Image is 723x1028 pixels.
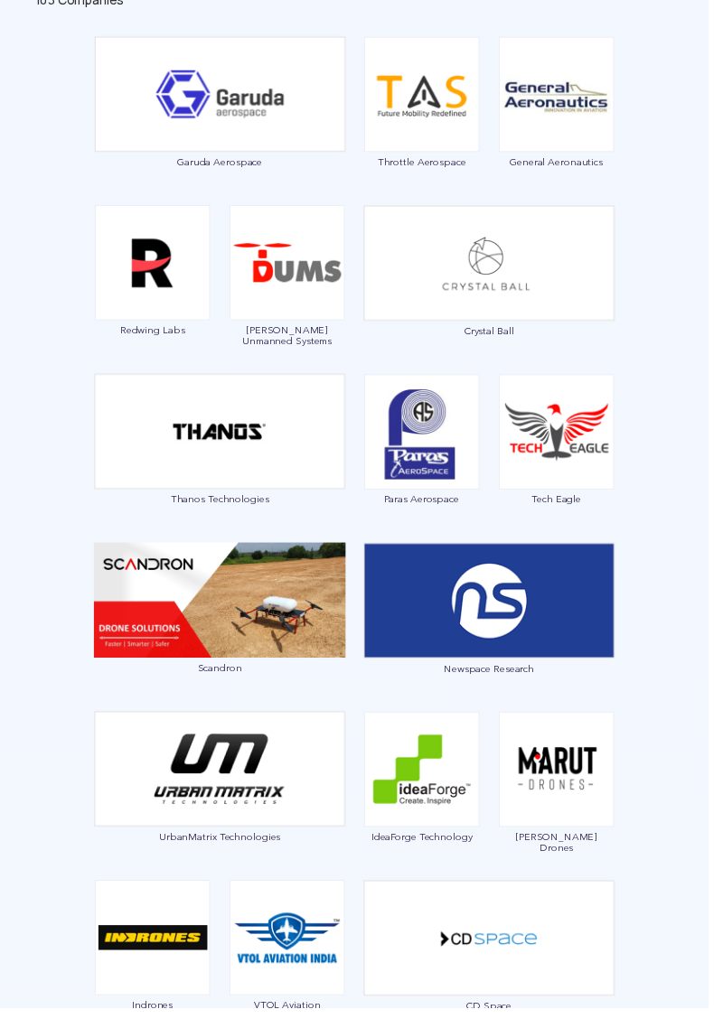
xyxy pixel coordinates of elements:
a: General Aeronautics [508,87,627,170]
img: ic_indrones.png [97,898,214,1015]
a: Crystal Ball [371,259,627,343]
a: Garuda Aerospace [96,87,352,171]
span: Tech Eagle [508,504,627,515]
img: ic_throttle.png [371,38,489,155]
img: ic_techeagle.png [509,382,626,500]
a: Redwing Labs [96,259,215,342]
span: Newspace Research [371,677,627,687]
a: Throttle Aerospace [371,87,490,170]
span: Redwing Labs [96,332,215,342]
img: ic_cdspace_double.png [371,898,627,1016]
img: ic_ideaforge.png [371,726,489,844]
span: Garuda Aerospace [96,160,352,171]
img: ic_marutdrones.png [509,726,626,844]
span: IdeaForge Technology [371,848,490,859]
img: ic_thanos_double.png [96,381,352,500]
span: [PERSON_NAME] Unmanned Systems [233,332,352,353]
a: UrbanMatrix Technologies [96,775,352,859]
a: Tech Eagle [508,431,627,514]
span: UrbanMatrix Technologies [96,848,352,859]
img: ic_garuda_eco.png [96,37,352,155]
img: ic_general.png [509,38,626,155]
img: img_scandron_double.png [96,554,352,671]
span: Paras Aerospace [371,504,490,515]
a: IdeaForge Technology [371,775,490,858]
a: [PERSON_NAME] Unmanned Systems [233,259,352,353]
span: [PERSON_NAME] Drones [508,848,627,870]
img: ic_paras.png [371,382,489,500]
span: Throttle Aerospace [371,160,490,171]
a: Newspace Research [371,603,627,687]
a: Paras Aerospace [371,431,490,514]
img: ic_newspace_double.png [371,554,627,672]
img: ic_vtolaviation.png [234,898,352,1015]
span: Scandron [96,676,352,687]
span: Crystal Ball [371,332,627,343]
a: Thanos Technologies [96,431,352,515]
img: ic_crystalball_double.png [371,210,627,328]
img: ic_redwinglabs.png [97,210,214,327]
img: ic_urbanmatrix_double.png [96,725,352,844]
a: Scandron [96,603,352,687]
span: General Aeronautics [508,160,627,171]
span: Thanos Technologies [96,504,352,515]
img: ic_daksha.png [234,210,352,327]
